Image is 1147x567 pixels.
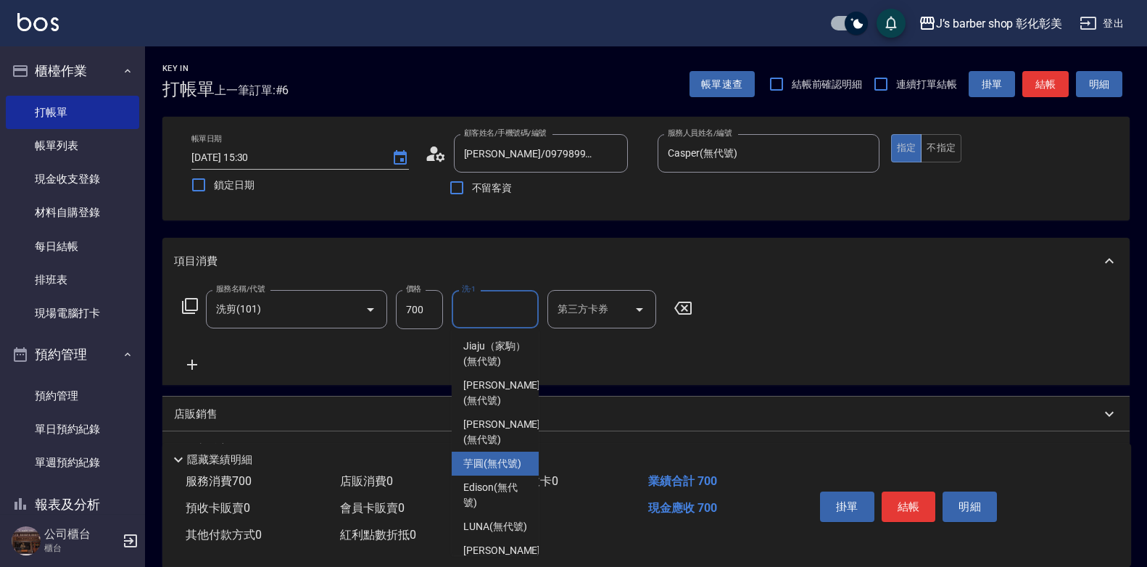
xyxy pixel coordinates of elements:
img: Logo [17,13,59,31]
h5: 公司櫃台 [44,527,118,542]
span: 現金應收 700 [648,501,717,515]
input: YYYY/MM/DD hh:mm [191,146,377,170]
a: 材料自購登錄 [6,196,139,229]
p: 項目消費 [174,254,218,269]
span: 服務消費 700 [186,474,252,488]
span: 業績合計 700 [648,474,717,488]
button: 報表及分析 [6,486,139,523]
span: 連續打單結帳 [896,77,957,92]
button: Choose date, selected date is 2025-09-13 [383,141,418,175]
button: 明細 [1076,71,1122,98]
span: Jiaju（家駒） (無代號) [463,339,527,369]
button: J’s barber shop 彰化彰美 [913,9,1068,38]
button: 櫃檯作業 [6,52,139,90]
button: 結帳 [1022,71,1069,98]
span: 鎖定日期 [214,178,254,193]
div: 預收卡販賣 [162,431,1130,466]
span: 其他付款方式 0 [186,528,262,542]
button: 預約管理 [6,336,139,373]
span: 上一筆訂單:#6 [215,81,289,99]
span: 預收卡販賣 0 [186,501,250,515]
div: J’s barber shop 彰化彰美 [936,15,1062,33]
span: 結帳前確認明細 [792,77,863,92]
a: 單週預約紀錄 [6,446,139,479]
span: Edison (無代號) [463,480,527,510]
label: 服務名稱/代號 [216,283,265,294]
a: 現金收支登錄 [6,162,139,196]
button: 掛單 [820,492,874,522]
button: save [877,9,906,38]
h2: Key In [162,64,215,73]
a: 單日預約紀錄 [6,413,139,446]
p: 櫃台 [44,542,118,555]
h3: 打帳單 [162,79,215,99]
button: Open [628,298,651,321]
a: 打帳單 [6,96,139,129]
span: [PERSON_NAME] (無代號) [463,378,540,408]
button: 明細 [943,492,997,522]
a: 帳單列表 [6,129,139,162]
button: 掛單 [969,71,1015,98]
button: 不指定 [921,134,961,162]
label: 顧客姓名/手機號碼/編號 [464,128,547,138]
span: 店販消費 0 [340,474,393,488]
button: 結帳 [882,492,936,522]
button: 登出 [1074,10,1130,37]
span: 不留客資 [472,181,513,196]
p: 隱藏業績明細 [187,452,252,468]
img: Person [12,526,41,555]
p: 預收卡販賣 [174,442,228,457]
label: 服務人員姓名/編號 [668,128,732,138]
button: 指定 [891,134,922,162]
a: 排班表 [6,263,139,297]
a: 現場電腦打卡 [6,297,139,330]
a: 每日結帳 [6,230,139,263]
button: Open [359,298,382,321]
label: 價格 [406,283,421,294]
div: 項目消費 [162,238,1130,284]
span: [PERSON_NAME] (無代號) [463,417,540,447]
label: 帳單日期 [191,133,222,144]
button: 帳單速查 [690,71,755,98]
span: LUNA (無代號) [463,519,527,534]
a: 預約管理 [6,379,139,413]
span: 紅利點數折抵 0 [340,528,416,542]
span: 會員卡販賣 0 [340,501,405,515]
p: 店販銷售 [174,407,218,422]
span: 芋圓 (無代號) [463,456,521,471]
label: 洗-1 [462,283,476,294]
div: 店販銷售 [162,397,1130,431]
